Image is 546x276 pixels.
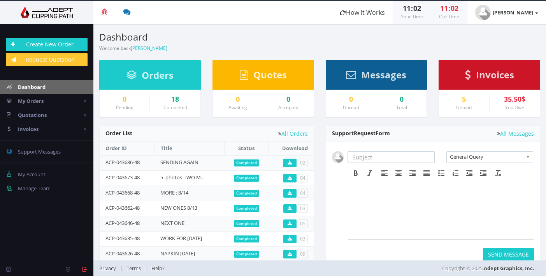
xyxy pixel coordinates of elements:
[105,189,140,196] a: ACP-043668-48
[234,251,259,258] span: Completed
[234,175,259,182] span: Completed
[6,38,88,51] a: Create New Order
[348,151,435,163] input: Subject
[476,168,490,178] div: Increase indent
[349,168,363,178] div: Bold
[406,168,420,178] div: Align right
[495,96,534,103] div: 35.50$
[363,168,377,178] div: Italic
[439,13,459,20] small: Our Time
[105,250,140,257] a: ACP-043626-48
[445,96,483,103] a: 5
[396,104,407,111] small: Total
[225,142,269,155] th: Status
[332,1,393,24] a: How It Works
[497,131,534,136] a: All Messages
[343,104,359,111] small: Unread
[456,104,472,111] small: Unpaid
[462,168,476,178] div: Decrease indent
[332,151,344,163] img: user_default.jpg
[147,265,169,272] a: Help?
[234,205,259,212] span: Completed
[18,83,46,90] span: Dashboard
[105,174,140,181] a: ACP-043673-48
[403,4,411,13] span: 11
[465,73,514,80] a: Invoices
[253,68,287,81] span: Quotes
[234,220,259,227] span: Completed
[99,45,169,51] small: Welcome back !
[269,142,314,155] th: Download
[448,4,451,13] span: :
[18,126,39,133] span: Invoices
[156,96,194,103] a: 18
[451,4,458,13] span: 02
[219,96,257,103] a: 0
[278,104,298,111] small: Accepted
[442,264,534,272] span: Copyright © 2025,
[377,168,392,178] div: Align left
[434,168,448,178] div: Bullet list
[234,235,259,242] span: Completed
[160,204,197,211] a: NEW ONES 8/13
[476,68,514,81] span: Invoices
[6,7,88,18] img: Adept Graphics
[491,168,505,178] div: Clear formatting
[105,235,140,242] a: ACP-043635-48
[160,174,233,181] a: 5_photos-TWO MORE FOR 8/15
[234,159,259,166] span: Completed
[142,69,174,81] span: Orders
[160,250,195,257] a: NAPKIN [DATE]
[269,96,307,103] a: 0
[493,9,533,16] strong: [PERSON_NAME]
[163,104,187,111] small: Completed
[99,265,120,272] a: Privacy
[160,189,188,196] a: MORE : 8/14
[475,5,491,20] img: user_default.jpg
[105,159,140,166] a: ACP-043686-48
[228,104,247,111] small: Awaiting
[346,73,406,80] a: Messages
[484,265,534,272] a: Adept Graphics, Inc.
[354,129,376,137] span: Request
[99,32,314,42] h3: Dashboard
[483,248,534,261] button: SEND MESSAGE
[116,104,133,111] small: Pending
[154,142,225,155] th: Title
[126,73,174,80] a: Orders
[123,265,145,272] a: Terms
[99,260,393,276] div: | |
[18,185,51,192] span: Manage Team
[392,168,406,178] div: Align center
[240,73,287,80] a: Quotes
[278,131,308,136] a: All Orders
[18,148,61,155] span: Support Messages
[411,4,413,13] span: :
[234,190,259,197] span: Completed
[505,104,524,111] small: You Owe
[361,68,406,81] span: Messages
[413,4,421,13] span: 02
[18,97,44,104] span: My Orders
[18,171,46,178] span: My Account
[105,129,132,137] span: Order List
[401,13,423,20] small: Your Time
[382,96,421,103] div: 0
[6,53,88,66] a: Request Quotation
[160,235,202,242] a: WORK FOR [DATE]
[450,152,523,162] span: General Query
[18,111,47,119] span: Quotations
[332,129,390,137] span: Support Form
[448,168,462,178] div: Numbered list
[160,159,198,166] a: SENDING AGAIN
[440,4,448,13] span: 11
[332,96,370,103] a: 0
[420,168,434,178] div: Justify
[467,1,546,24] a: [PERSON_NAME]
[160,219,184,226] a: NEXT ONE
[131,45,167,51] a: [PERSON_NAME]
[105,96,144,103] a: 0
